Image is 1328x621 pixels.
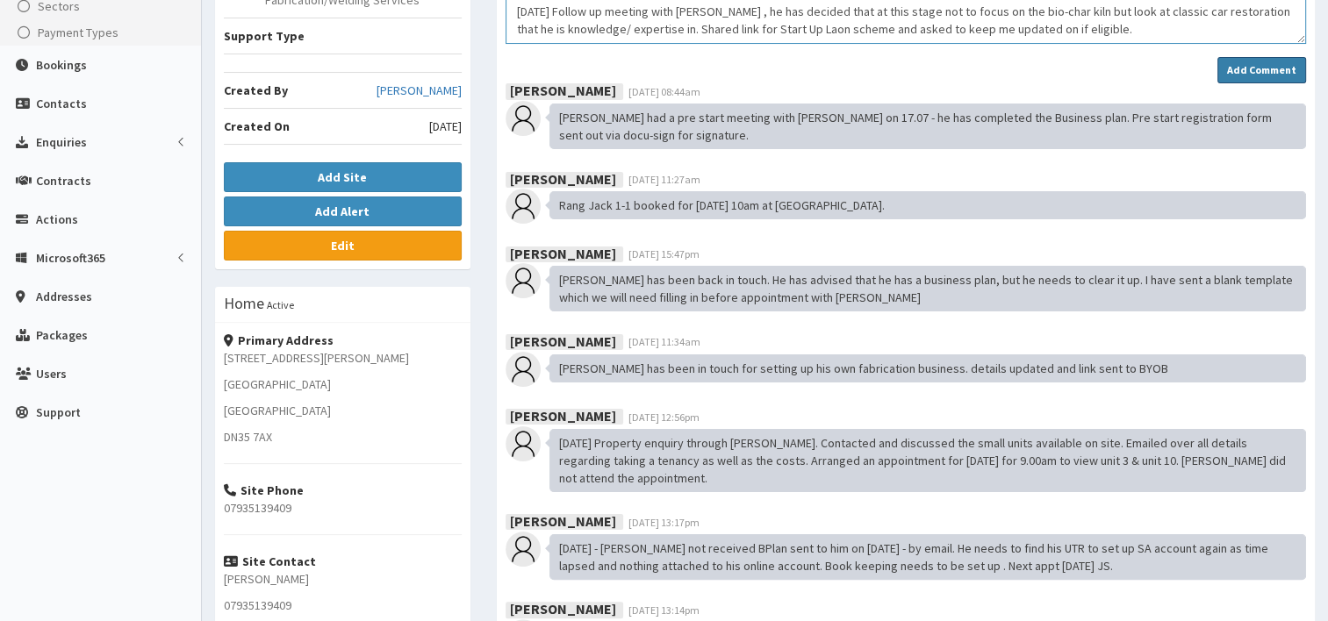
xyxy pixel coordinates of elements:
[1217,57,1306,83] button: Add Comment
[429,118,462,135] span: [DATE]
[36,173,91,189] span: Contracts
[224,553,316,569] strong: Site Contact
[510,600,616,617] b: [PERSON_NAME]
[549,534,1306,580] div: [DATE] - [PERSON_NAME] not received BPlan sent to him on [DATE] - by email. He needs to find his ...
[224,118,290,134] b: Created On
[331,238,355,253] b: Edit
[36,96,87,111] span: Contacts
[510,82,616,99] b: [PERSON_NAME]
[224,196,462,226] button: Add Alert
[628,85,700,98] span: [DATE] 08:44am
[315,203,370,219] b: Add Alert
[510,244,616,261] b: [PERSON_NAME]
[36,404,81,420] span: Support
[267,298,294,311] small: Active
[628,603,700,617] span: [DATE] 13:14pm
[549,429,1306,492] div: [DATE] Property enquiry through [PERSON_NAME]. Contacted and discussed the small units available ...
[510,332,616,349] b: [PERSON_NAME]
[224,482,304,498] strong: Site Phone
[1227,63,1296,76] strong: Add Comment
[224,349,462,367] p: [STREET_ADDRESS][PERSON_NAME]
[510,512,616,530] b: [PERSON_NAME]
[628,410,700,424] span: [DATE] 12:56pm
[628,247,700,261] span: [DATE] 15:47pm
[224,332,334,348] strong: Primary Address
[318,169,367,185] b: Add Site
[224,499,462,517] p: 07935139409
[224,231,462,261] a: Edit
[224,570,462,588] p: [PERSON_NAME]
[549,191,1306,219] div: Rang Jack 1-1 booked for [DATE] 10am at [GEOGRAPHIC_DATA].
[628,516,700,529] span: [DATE] 13:17pm
[36,57,87,73] span: Bookings
[36,366,67,382] span: Users
[224,428,462,446] p: DN35 7AX
[36,289,92,304] span: Addresses
[36,327,88,343] span: Packages
[549,266,1306,311] div: [PERSON_NAME] has been back in touch. He has advised that he has a business plan, but he needs to...
[4,19,201,46] a: Payment Types
[377,82,462,99] a: [PERSON_NAME]
[549,354,1306,382] div: [PERSON_NAME] has been in touch for setting up his own fabrication business. details updated and ...
[510,407,616,425] b: [PERSON_NAME]
[224,28,305,44] b: Support Type
[510,169,616,187] b: [PERSON_NAME]
[36,250,105,266] span: Microsoft365
[36,211,78,227] span: Actions
[224,402,462,419] p: [GEOGRAPHIC_DATA]
[224,375,462,393] p: [GEOGRAPHIC_DATA]
[38,25,118,40] span: Payment Types
[628,335,700,348] span: [DATE] 11:34am
[224,296,264,311] h3: Home
[36,134,87,150] span: Enquiries
[628,173,700,186] span: [DATE] 11:27am
[224,82,288,98] b: Created By
[224,596,462,614] p: 07935139409
[549,103,1306,149] div: [PERSON_NAME] had a pre start meeting with [PERSON_NAME] on 17.07 - he has completed the Business...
